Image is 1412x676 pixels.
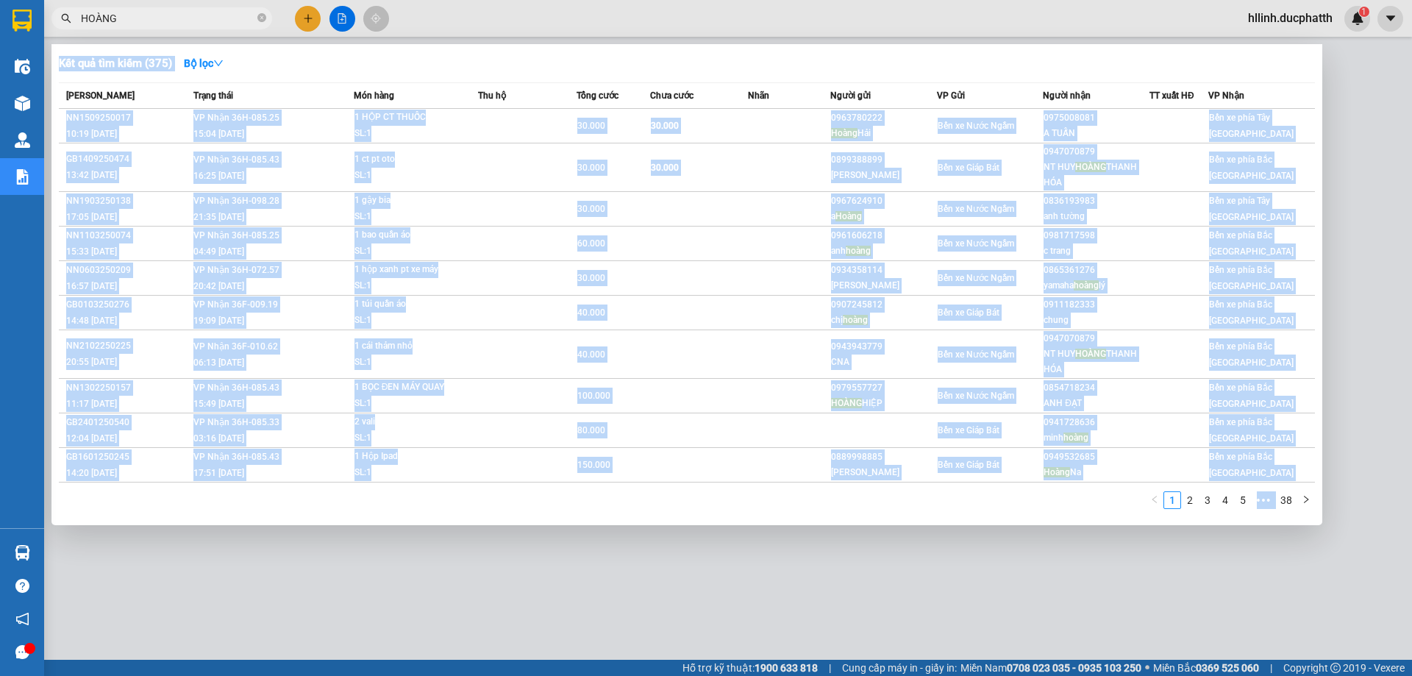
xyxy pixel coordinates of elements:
[1209,452,1294,478] span: Bến xe phía Bắc [GEOGRAPHIC_DATA]
[577,90,618,101] span: Tổng cước
[831,243,936,259] div: anh
[831,126,936,141] div: Hải
[354,90,394,101] span: Món hàng
[66,338,189,354] div: NN2102250225
[193,341,278,352] span: VP Nhận 36F-010.62
[193,417,279,427] span: VP Nhận 36H-085.33
[748,90,769,101] span: Nhãn
[831,209,936,224] div: a
[938,273,1014,283] span: Bến xe Nước Ngầm
[193,90,233,101] span: Trạng thái
[831,449,936,465] div: 0889998885
[193,383,279,393] span: VP Nhận 36H-085.43
[1276,492,1297,508] a: 38
[15,545,30,561] img: warehouse-icon
[66,152,189,167] div: GB1409250474
[1150,495,1159,504] span: left
[831,228,936,243] div: 0961606218
[1163,491,1181,509] li: 1
[15,645,29,659] span: message
[193,171,244,181] span: 16:25 [DATE]
[1217,492,1233,508] a: 4
[938,425,999,435] span: Bến xe Giáp Bát
[354,227,465,243] div: 1 bao quần áo
[193,154,279,165] span: VP Nhận 36H-085.43
[66,297,189,313] div: GB0103250276
[15,132,30,148] img: warehouse-icon
[831,128,857,138] span: Hoàng
[830,90,871,101] span: Người gửi
[354,278,465,294] div: SL: 1
[577,425,605,435] span: 80.000
[66,415,189,430] div: GB2401250540
[1044,263,1149,278] div: 0865361276
[354,152,465,168] div: 1 ct pt oto
[1252,491,1275,509] span: •••
[831,168,936,183] div: [PERSON_NAME]
[193,433,244,444] span: 03:16 [DATE]
[1044,126,1149,141] div: A TUẤN
[1043,90,1091,101] span: Người nhận
[1146,491,1163,509] li: Previous Page
[650,90,693,101] span: Chưa cước
[1074,280,1099,291] span: hoàng
[1044,415,1149,430] div: 0941728636
[1063,433,1088,443] span: hoàng
[66,228,189,243] div: NN1103250074
[193,265,279,275] span: VP Nhận 36H-072.57
[831,339,936,355] div: 0943943779
[938,204,1014,214] span: Bến xe Nước Ngầm
[193,230,279,241] span: VP Nhận 36H-085.25
[354,430,465,446] div: SL: 1
[1209,230,1294,257] span: Bến xe phía Bắc [GEOGRAPHIC_DATA]
[193,299,278,310] span: VP Nhận 36F-009.19
[193,246,244,257] span: 04:49 [DATE]
[1297,491,1315,509] button: right
[193,357,244,368] span: 06:13 [DATE]
[193,399,244,409] span: 15:49 [DATE]
[1297,491,1315,509] li: Next Page
[1044,110,1149,126] div: 0975008081
[831,355,936,370] div: CNA
[59,56,172,71] h3: Kết quả tìm kiếm ( 375 )
[354,355,465,371] div: SL: 1
[66,316,117,326] span: 14:48 [DATE]
[193,468,244,478] span: 17:51 [DATE]
[1164,492,1180,508] a: 1
[15,96,30,111] img: warehouse-icon
[193,452,279,462] span: VP Nhận 36H-085.43
[577,238,605,249] span: 60.000
[66,399,117,409] span: 11:17 [DATE]
[831,152,936,168] div: 0899388899
[651,121,679,131] span: 30.000
[846,246,871,256] span: hoàng
[938,121,1014,131] span: Bến xe Nước Ngầm
[831,297,936,313] div: 0907245812
[1181,491,1199,509] li: 2
[1209,383,1294,409] span: Bến xe phía Bắc [GEOGRAPHIC_DATA]
[577,121,605,131] span: 30.000
[354,414,465,430] div: 2 vali
[831,278,936,293] div: [PERSON_NAME]
[257,12,266,26] span: close-circle
[831,313,936,328] div: chị
[1209,417,1294,444] span: Bến xe phía Bắc [GEOGRAPHIC_DATA]
[66,193,189,209] div: NN1903250138
[66,90,135,101] span: [PERSON_NAME]
[354,110,465,126] div: 1 HỘP CT THUỐC
[1235,492,1251,508] a: 5
[66,468,117,478] span: 14:20 [DATE]
[1044,396,1149,411] div: ANH ĐẠT
[184,57,224,69] strong: Bộ lọc
[1302,495,1311,504] span: right
[66,357,117,367] span: 20:55 [DATE]
[354,193,465,209] div: 1 gậy bia
[66,246,117,257] span: 15:33 [DATE]
[577,307,605,318] span: 40.000
[1044,465,1149,480] div: Na
[172,51,235,75] button: Bộ lọcdown
[1216,491,1234,509] li: 4
[1209,341,1294,368] span: Bến xe phía Bắc [GEOGRAPHIC_DATA]
[193,113,279,123] span: VP Nhận 36H-085.25
[1044,228,1149,243] div: 0981717598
